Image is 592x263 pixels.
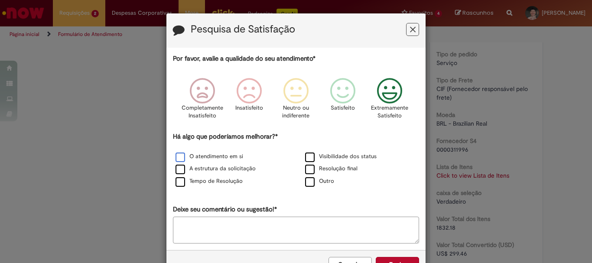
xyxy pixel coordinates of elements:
div: Completamente Insatisfeito [180,71,224,131]
div: Há algo que poderíamos melhorar?* [173,132,419,188]
div: Insatisfeito [227,71,271,131]
div: Neutro ou indiferente [274,71,318,131]
p: Extremamente Satisfeito [371,104,408,120]
div: Extremamente Satisfeito [368,71,412,131]
label: Visibilidade dos status [305,153,377,161]
p: Insatisfeito [235,104,263,112]
p: Neutro ou indiferente [280,104,312,120]
p: Completamente Insatisfeito [182,104,223,120]
label: Pesquisa de Satisfação [191,24,295,35]
label: Deixe seu comentário ou sugestão!* [173,205,277,214]
label: Tempo de Resolução [176,177,243,185]
p: Satisfeito [331,104,355,112]
label: Outro [305,177,334,185]
label: O atendimento em si [176,153,243,161]
div: Satisfeito [321,71,365,131]
label: Por favor, avalie a qualidade do seu atendimento* [173,54,316,63]
label: Resolução final [305,165,358,173]
label: A estrutura da solicitação [176,165,256,173]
